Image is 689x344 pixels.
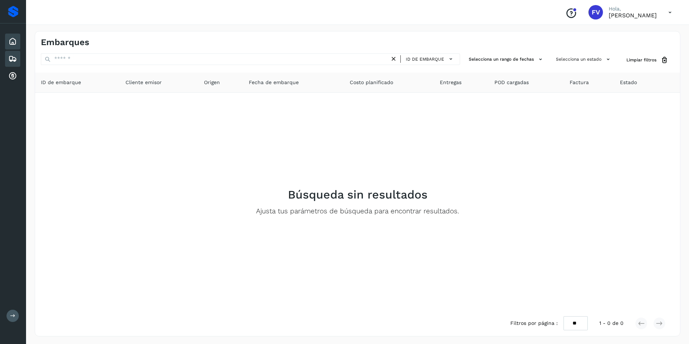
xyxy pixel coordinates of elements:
h2: Búsqueda sin resultados [288,188,428,201]
button: Selecciona un estado [553,53,615,65]
div: Cuentas por cobrar [5,68,20,84]
span: 1 - 0 de 0 [599,319,624,327]
p: Hola, [609,6,657,12]
span: Estado [620,79,637,86]
span: Fecha de embarque [249,79,299,86]
span: ID de embarque [406,56,444,62]
span: ID de embarque [41,79,81,86]
span: Limpiar filtros [626,57,656,63]
p: Ajusta tus parámetros de búsqueda para encontrar resultados. [256,207,459,215]
span: Origen [204,79,220,86]
h4: Embarques [41,37,89,48]
span: Cliente emisor [126,79,162,86]
span: Costo planificado [350,79,393,86]
button: Selecciona un rango de fechas [466,53,547,65]
button: Limpiar filtros [621,53,674,67]
span: Entregas [440,79,462,86]
button: ID de embarque [404,54,457,64]
p: FLOR VILCHIS ESPINOSA [609,12,657,19]
span: Filtros por página : [510,319,558,327]
span: Factura [570,79,589,86]
div: Embarques [5,51,20,67]
span: POD cargadas [494,79,529,86]
div: Inicio [5,34,20,49]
